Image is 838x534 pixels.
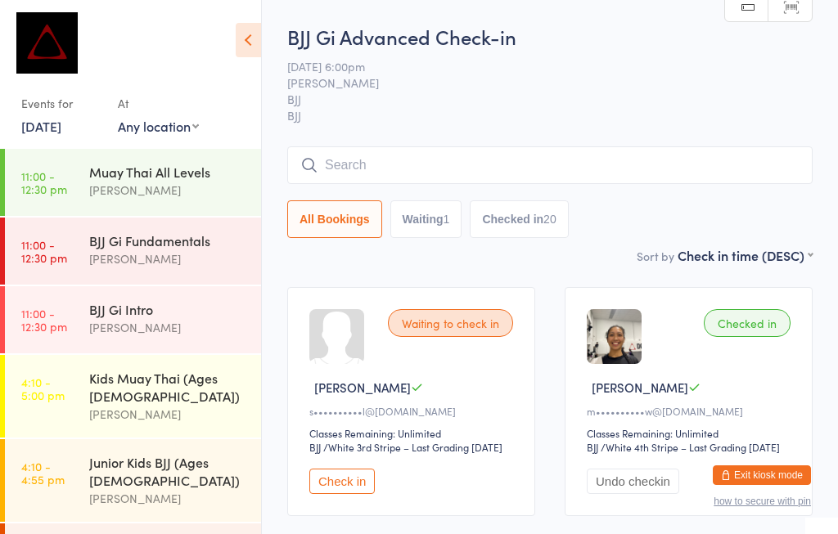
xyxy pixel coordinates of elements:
[89,405,247,424] div: [PERSON_NAME]
[5,286,261,353] a: 11:00 -12:30 pmBJJ Gi Intro[PERSON_NAME]
[287,107,813,123] span: BJJ
[323,440,502,454] span: / White 3rd Stripe – Last Grading [DATE]
[21,169,67,195] time: 11:00 - 12:30 pm
[21,90,101,117] div: Events for
[21,117,61,135] a: [DATE]
[390,200,462,238] button: Waiting1
[543,213,556,226] div: 20
[587,309,642,364] img: image1649928625.png
[287,146,813,184] input: Search
[314,379,411,396] span: [PERSON_NAME]
[89,163,247,181] div: Muay Thai All Levels
[89,489,247,508] div: [PERSON_NAME]
[16,12,78,74] img: Dominance MMA Thomastown
[678,246,813,264] div: Check in time (DESC)
[89,231,247,249] div: BJJ Gi Fundamentals
[287,74,787,91] span: [PERSON_NAME]
[89,318,247,337] div: [PERSON_NAME]
[388,309,513,337] div: Waiting to check in
[309,440,321,454] div: BJJ
[89,249,247,268] div: [PERSON_NAME]
[118,90,199,117] div: At
[118,117,199,135] div: Any location
[287,91,787,107] span: BJJ
[470,200,568,238] button: Checked in20
[5,218,261,285] a: 11:00 -12:30 pmBJJ Gi Fundamentals[PERSON_NAME]
[89,300,247,318] div: BJJ Gi Intro
[89,369,247,405] div: Kids Muay Thai (Ages [DEMOGRAPHIC_DATA])
[21,238,67,264] time: 11:00 - 12:30 pm
[5,439,261,522] a: 4:10 -4:55 pmJunior Kids BJJ (Ages [DEMOGRAPHIC_DATA])[PERSON_NAME]
[287,58,787,74] span: [DATE] 6:00pm
[309,404,518,418] div: s••••••••••l@[DOMAIN_NAME]
[601,440,780,454] span: / White 4th Stripe – Last Grading [DATE]
[587,469,679,494] button: Undo checkin
[587,404,795,418] div: m••••••••••w@[DOMAIN_NAME]
[89,453,247,489] div: Junior Kids BJJ (Ages [DEMOGRAPHIC_DATA])
[714,496,811,507] button: how to secure with pin
[637,248,674,264] label: Sort by
[287,200,382,238] button: All Bookings
[5,149,261,216] a: 11:00 -12:30 pmMuay Thai All Levels[PERSON_NAME]
[5,355,261,438] a: 4:10 -5:00 pmKids Muay Thai (Ages [DEMOGRAPHIC_DATA])[PERSON_NAME]
[587,440,598,454] div: BJJ
[21,307,67,333] time: 11:00 - 12:30 pm
[21,375,65,402] time: 4:10 - 5:00 pm
[592,379,688,396] span: [PERSON_NAME]
[21,460,65,486] time: 4:10 - 4:55 pm
[444,213,450,226] div: 1
[704,309,791,337] div: Checked in
[89,181,247,200] div: [PERSON_NAME]
[309,426,518,440] div: Classes Remaining: Unlimited
[587,426,795,440] div: Classes Remaining: Unlimited
[713,465,811,485] button: Exit kiosk mode
[287,23,813,50] h2: BJJ Gi Advanced Check-in
[309,469,375,494] button: Check in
